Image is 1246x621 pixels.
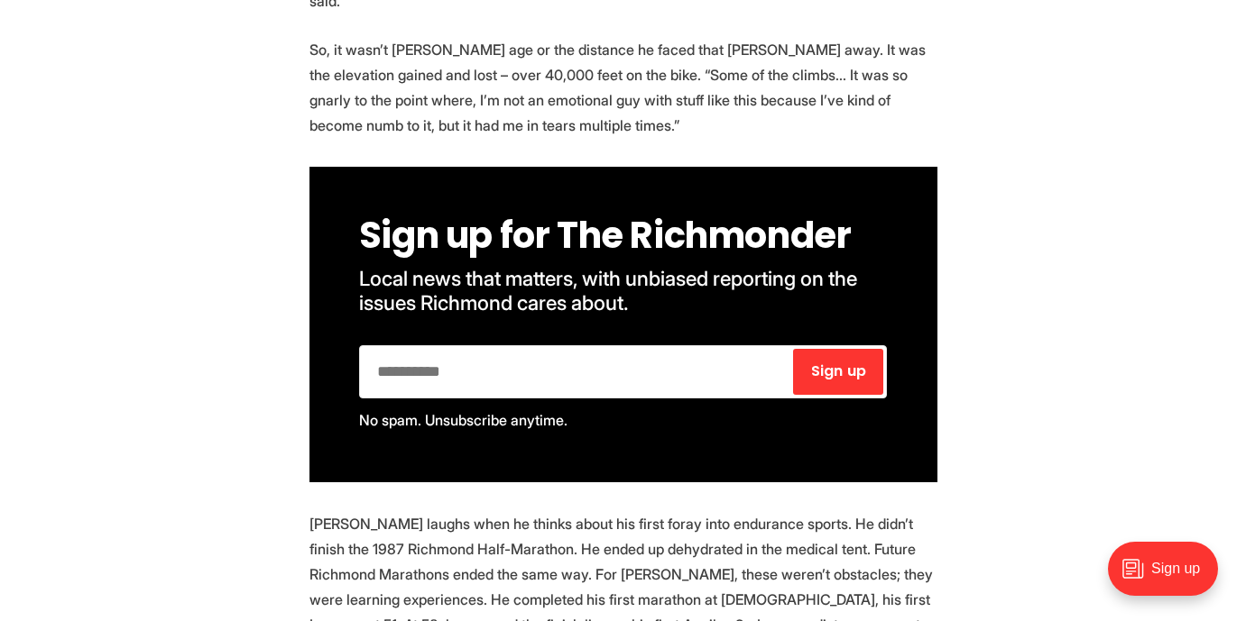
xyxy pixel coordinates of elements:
span: No spam. Unsubscribe anytime. [359,411,568,429]
span: Sign up [811,364,866,379]
button: Sign up [793,349,883,395]
p: So, it wasn’t [PERSON_NAME] age or the distance he faced that [PERSON_NAME] away. It was the elev... [309,37,937,138]
span: Local news that matters, with unbiased reporting on the issues Richmond cares about. [359,266,862,315]
span: Sign up for The Richmonder [359,210,852,260]
iframe: portal-trigger [1093,533,1246,621]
